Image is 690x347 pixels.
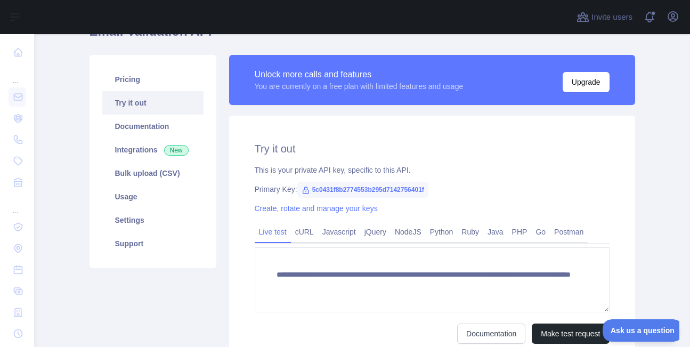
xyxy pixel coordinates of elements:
[291,223,318,240] a: cURL
[255,141,610,156] h2: Try it out
[591,11,632,23] span: Invite users
[574,9,635,26] button: Invite users
[457,324,525,344] a: Documentation
[102,115,204,138] a: Documentation
[563,72,610,92] button: Upgrade
[255,223,291,240] a: Live test
[102,138,204,162] a: Integrations New
[255,68,464,81] div: Unlock more calls and features
[9,194,26,215] div: ...
[457,223,483,240] a: Ruby
[531,223,550,240] a: Go
[318,223,360,240] a: Javascript
[102,185,204,208] a: Usage
[508,223,532,240] a: PHP
[102,208,204,232] a: Settings
[102,232,204,255] a: Support
[90,23,635,49] h1: Email Validation API
[102,162,204,185] a: Bulk upload (CSV)
[426,223,458,240] a: Python
[255,204,378,213] a: Create, rotate and manage your keys
[9,64,26,85] div: ...
[550,223,588,240] a: Postman
[255,81,464,92] div: You are currently on a free plan with limited features and usage
[255,165,610,175] div: This is your private API key, specific to this API.
[102,91,204,115] a: Try it out
[391,223,426,240] a: NodeJS
[164,145,189,156] span: New
[102,68,204,91] a: Pricing
[532,324,609,344] button: Make test request
[360,223,391,240] a: jQuery
[297,182,428,198] span: 5c0431f8b2774553b295d7142756401f
[603,319,679,342] iframe: Toggle Customer Support
[483,223,508,240] a: Java
[255,184,610,195] div: Primary Key:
